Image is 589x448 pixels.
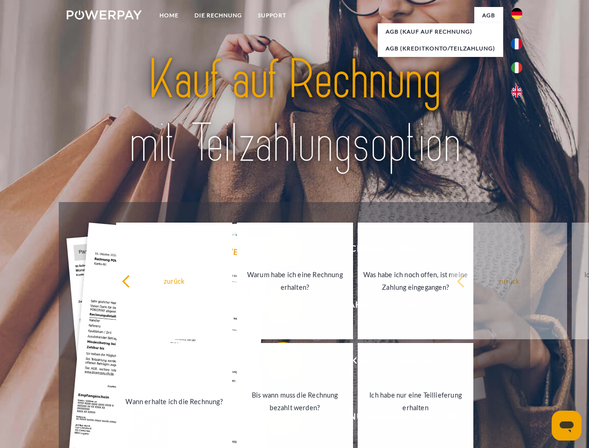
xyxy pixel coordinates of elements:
[457,274,561,287] div: zurück
[511,62,522,73] img: it
[358,223,474,339] a: Was habe ich noch offen, ist meine Zahlung eingegangen?
[122,274,227,287] div: zurück
[378,40,503,57] a: AGB (Kreditkonto/Teilzahlung)
[152,7,187,24] a: Home
[511,8,522,19] img: de
[474,7,503,24] a: agb
[378,23,503,40] a: AGB (Kauf auf Rechnung)
[187,7,250,24] a: DIE RECHNUNG
[511,38,522,49] img: fr
[250,7,294,24] a: SUPPORT
[243,268,347,294] div: Warum habe ich eine Rechnung erhalten?
[552,411,582,441] iframe: Schaltfläche zum Öffnen des Messaging-Fensters
[67,10,142,20] img: logo-powerpay-white.svg
[89,45,500,179] img: title-powerpay_de.svg
[363,389,468,414] div: Ich habe nur eine Teillieferung erhalten
[122,395,227,407] div: Wann erhalte ich die Rechnung?
[511,86,522,98] img: en
[363,268,468,294] div: Was habe ich noch offen, ist meine Zahlung eingegangen?
[243,389,347,414] div: Bis wann muss die Rechnung bezahlt werden?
